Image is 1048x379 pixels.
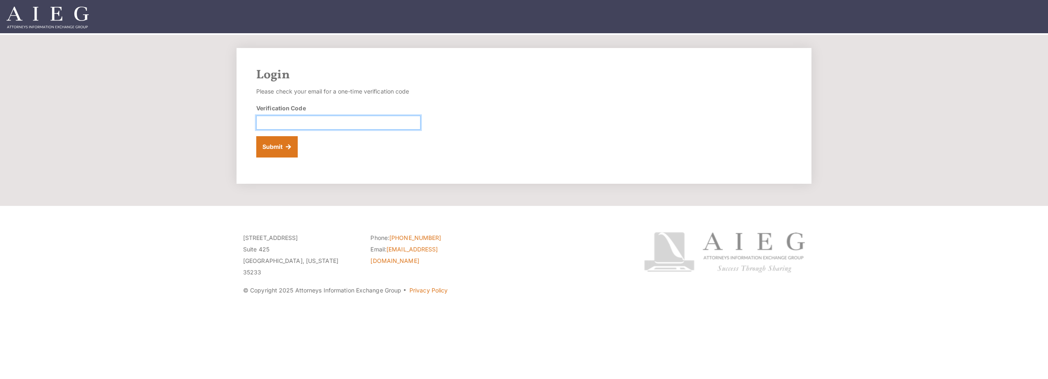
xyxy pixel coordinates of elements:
[256,86,421,97] p: Please check your email for a one-time verification code
[403,290,407,294] span: ·
[256,104,306,112] label: Verification Code
[370,244,485,267] li: Email:
[243,232,358,278] p: [STREET_ADDRESS] Suite 425 [GEOGRAPHIC_DATA], [US_STATE] 35233
[644,232,805,273] img: Attorneys Information Exchange Group logo
[7,7,89,28] img: Attorneys Information Exchange Group
[409,287,448,294] a: Privacy Policy
[243,285,613,296] p: © Copyright 2025 Attorneys Information Exchange Group
[370,246,438,264] a: [EMAIL_ADDRESS][DOMAIN_NAME]
[256,68,792,82] h2: Login
[389,234,441,241] a: [PHONE_NUMBER]
[370,232,485,244] li: Phone:
[256,136,298,158] button: Submit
